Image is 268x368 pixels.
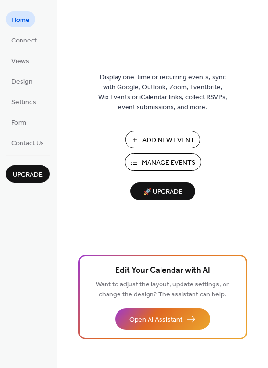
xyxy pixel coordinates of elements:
span: Settings [11,97,36,107]
a: Views [6,53,35,68]
button: Open AI Assistant [115,308,210,330]
span: Connect [11,36,37,46]
span: Upgrade [13,170,43,180]
span: Add New Event [142,136,194,146]
span: Design [11,77,32,87]
a: Connect [6,32,43,48]
span: Edit Your Calendar with AI [115,264,210,277]
a: Design [6,73,38,89]
button: Upgrade [6,165,50,183]
span: Contact Us [11,138,44,148]
span: Open AI Assistant [129,315,182,325]
span: Display one-time or recurring events, sync with Google, Outlook, Zoom, Eventbrite, Wix Events or ... [98,73,227,113]
span: Views [11,56,29,66]
span: Want to adjust the layout, update settings, or change the design? The assistant can help. [96,278,229,301]
a: Home [6,11,35,27]
a: Settings [6,94,42,109]
span: Manage Events [142,158,195,168]
button: Manage Events [125,153,201,171]
span: 🚀 Upgrade [136,186,190,199]
a: Contact Us [6,135,50,150]
a: Form [6,114,32,130]
span: Form [11,118,26,128]
span: Home [11,15,30,25]
button: Add New Event [125,131,200,148]
button: 🚀 Upgrade [130,182,195,200]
